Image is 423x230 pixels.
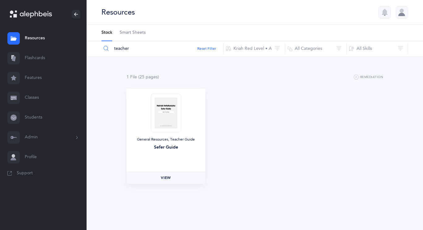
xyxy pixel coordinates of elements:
[285,41,347,56] button: All Categories
[156,75,158,80] span: s
[101,7,135,17] div: Resources
[126,75,137,80] span: 1 File
[161,175,171,180] span: View
[120,30,146,36] span: Smart Sheets
[346,41,408,56] button: All Skills
[101,41,224,56] input: Search Resources
[354,74,383,81] button: Remediation
[151,93,181,132] img: Sefer_Guide_-_Red_A_-_First_Grade_thumbnail_1756878012.png
[17,170,33,176] span: Support
[126,171,205,184] a: View
[138,75,159,80] span: (25 page )
[131,137,200,142] div: General Resources, Teacher Guide
[223,41,285,56] button: Kriah Red Level • A
[197,46,216,51] button: Reset Filter
[131,144,200,151] div: Sefer Guide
